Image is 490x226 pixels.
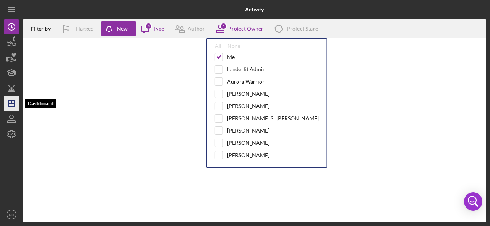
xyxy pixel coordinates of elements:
div: Lenderfit Admin [227,66,266,72]
div: Flagged [75,21,94,36]
div: [PERSON_NAME] [227,128,269,134]
div: [PERSON_NAME] [227,103,269,109]
div: 1 [220,23,227,29]
div: Project Stage [287,26,318,32]
div: Me [227,54,235,60]
div: Project Owner [228,26,263,32]
div: Type [153,26,164,32]
div: [PERSON_NAME] [227,140,269,146]
div: [PERSON_NAME] [227,152,269,158]
div: Aurora Warrior [227,79,265,85]
div: All [215,43,222,49]
div: Author [188,26,205,32]
div: Open Intercom Messenger [464,192,482,211]
button: New [101,21,136,36]
div: None [227,43,240,49]
text: RC [9,213,14,217]
div: [PERSON_NAME] St [PERSON_NAME] [227,115,319,121]
button: Flagged [56,21,101,36]
b: Activity [245,7,264,13]
div: 3 [145,23,152,29]
button: RC [4,207,19,222]
div: Filter by [31,26,56,32]
div: New [117,21,128,36]
div: [PERSON_NAME] [227,91,269,97]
